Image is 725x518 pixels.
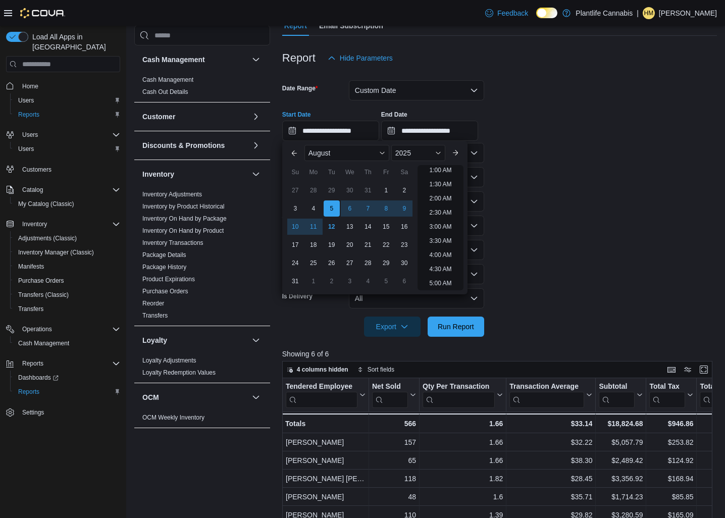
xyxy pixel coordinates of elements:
li: 4:30 AM [425,263,455,275]
li: 4:00 AM [425,249,455,261]
h3: Inventory [142,169,174,179]
label: Is Delivery [282,292,313,300]
div: day-12 [324,219,340,235]
div: day-30 [342,182,358,198]
div: day-2 [396,182,412,198]
span: Reports [14,109,120,121]
div: day-5 [378,273,394,289]
a: Dashboards [14,372,63,384]
h3: OCM [142,392,159,402]
button: Settings [2,405,124,420]
button: Users [2,128,124,142]
button: Operations [2,322,124,336]
div: day-8 [378,200,394,217]
button: Transfers (Classic) [10,288,124,302]
div: day-3 [342,273,358,289]
div: 1.66 [423,454,503,467]
span: My Catalog (Classic) [18,200,74,208]
div: 65 [372,454,416,467]
span: Dark Mode [536,18,537,19]
a: Inventory On Hand by Package [142,215,227,222]
span: Inventory Manager (Classic) [18,248,94,256]
div: $1,714.23 [599,491,643,503]
span: August [308,149,331,157]
button: Loyalty [142,335,248,345]
button: Hide Parameters [324,48,397,68]
button: Qty Per Transaction [423,382,503,408]
div: 1.6 [423,491,503,503]
img: Cova [20,8,65,18]
div: $28.45 [509,473,592,485]
span: Users [22,131,38,139]
button: Customer [142,112,248,122]
div: [PERSON_NAME] [286,436,366,448]
span: Reports [18,388,39,396]
div: Tu [324,164,340,180]
ul: Time [418,165,463,290]
button: My Catalog (Classic) [10,197,124,211]
div: day-6 [342,200,358,217]
div: Button. Open the year selector. 2025 is currently selected. [391,145,445,161]
a: Settings [18,406,48,419]
span: Inventory [18,218,120,230]
div: day-5 [324,200,340,217]
div: day-29 [324,182,340,198]
input: Dark Mode [536,8,557,18]
div: Loyalty [134,354,270,383]
a: Feedback [481,3,532,23]
button: Customers [2,162,124,177]
div: Mo [305,164,322,180]
a: Loyalty Adjustments [142,357,196,364]
div: day-29 [378,255,394,271]
span: Transfers (Classic) [18,291,69,299]
a: Package Details [142,251,186,258]
button: Users [18,129,42,141]
span: Cash Management [14,337,120,349]
span: Inventory Transactions [142,239,203,247]
button: Customer [250,111,262,123]
a: Inventory On Hand by Product [142,227,224,234]
div: $2,489.42 [599,454,643,467]
span: Home [18,79,120,92]
label: End Date [381,111,407,119]
span: Package Details [142,251,186,259]
span: Users [18,145,34,153]
button: Cash Management [250,54,262,66]
a: Users [14,143,38,155]
a: My Catalog (Classic) [14,198,78,210]
div: Qty Per Transaction [423,382,495,392]
div: day-28 [360,255,376,271]
label: Start Date [282,111,311,119]
div: day-15 [378,219,394,235]
span: Home [22,82,38,90]
div: Subtotal [599,382,635,392]
div: day-1 [305,273,322,289]
div: We [342,164,358,180]
span: Customers [22,166,51,174]
span: Cash Management [142,76,193,84]
button: Open list of options [470,149,478,157]
span: 4 columns hidden [297,366,348,374]
span: Export [370,317,415,337]
li: 5:00 AM [425,277,455,289]
span: Inventory [22,220,47,228]
div: day-10 [287,219,303,235]
div: day-4 [360,273,376,289]
button: Open list of options [470,197,478,205]
button: 4 columns hidden [283,364,352,376]
div: day-22 [378,237,394,253]
h3: Loyalty [142,335,167,345]
button: Cash Management [10,336,124,350]
div: day-1 [378,182,394,198]
div: day-7 [360,200,376,217]
div: 566 [372,418,416,430]
div: 1.66 [423,418,503,430]
button: Enter fullscreen [698,364,710,376]
span: Inventory Manager (Classic) [14,246,120,258]
li: 1:30 AM [425,178,455,190]
span: Manifests [18,263,44,271]
div: $946.86 [649,418,693,430]
a: Inventory Adjustments [142,191,202,198]
span: Adjustments (Classic) [14,232,120,244]
span: Run Report [438,322,474,332]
